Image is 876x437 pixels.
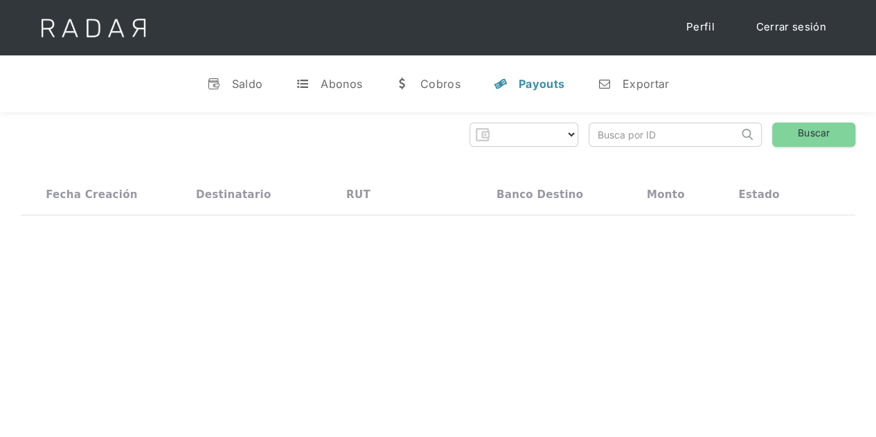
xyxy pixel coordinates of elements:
div: Fecha creación [46,188,138,201]
form: Form [470,123,578,147]
div: Payouts [519,77,564,91]
div: y [494,77,508,91]
div: Banco destino [497,188,583,201]
div: t [296,77,310,91]
div: Estado [738,188,779,201]
a: Buscar [772,123,855,147]
div: Destinatario [196,188,271,201]
div: Saldo [232,77,263,91]
div: n [598,77,611,91]
input: Busca por ID [589,123,738,146]
div: RUT [346,188,370,201]
a: Perfil [672,14,728,41]
div: Exportar [623,77,669,91]
div: v [207,77,221,91]
div: Abonos [321,77,362,91]
div: Cobros [420,77,461,91]
a: Cerrar sesión [742,14,840,41]
div: w [395,77,409,91]
div: Monto [647,188,685,201]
